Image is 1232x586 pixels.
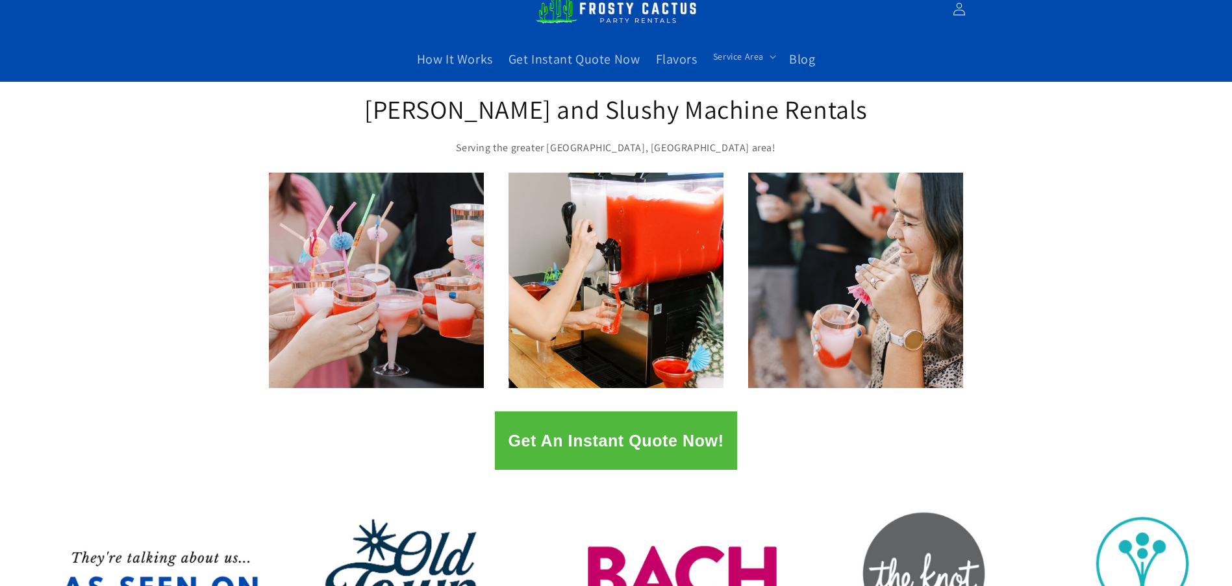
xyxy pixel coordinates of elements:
[501,43,648,75] a: Get Instant Quote Now
[495,411,736,470] button: Get An Instant Quote Now!
[648,43,705,75] a: Flavors
[417,51,493,67] span: How It Works
[363,139,870,158] p: Serving the greater [GEOGRAPHIC_DATA], [GEOGRAPHIC_DATA] area!
[705,43,781,70] summary: Service Area
[363,92,870,126] h2: [PERSON_NAME] and Slushy Machine Rentals
[789,51,815,67] span: Blog
[713,51,764,62] span: Service Area
[409,43,501,75] a: How It Works
[509,51,640,67] span: Get Instant Quote Now
[656,51,698,67] span: Flavors
[781,43,823,75] a: Blog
